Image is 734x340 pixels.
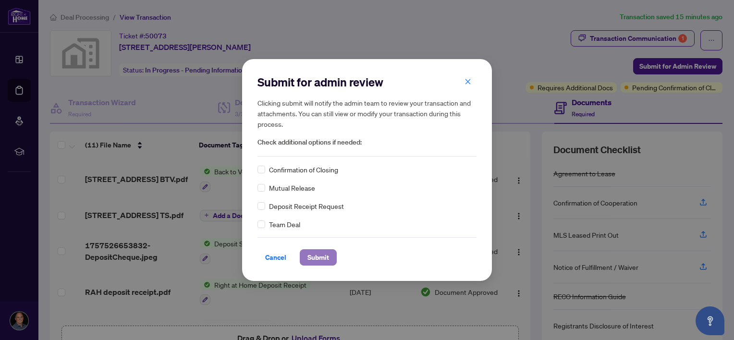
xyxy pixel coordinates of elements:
span: Team Deal [269,219,300,230]
span: Submit [307,250,329,265]
span: Deposit Receipt Request [269,201,344,211]
span: Cancel [265,250,286,265]
h2: Submit for admin review [257,74,477,90]
h5: Clicking submit will notify the admin team to review your transaction and attachments. You can st... [257,97,477,129]
button: Cancel [257,249,294,266]
button: Open asap [696,306,724,335]
span: Confirmation of Closing [269,164,338,175]
span: Check additional options if needed: [257,137,477,148]
button: Submit [300,249,337,266]
span: close [465,78,471,85]
span: Mutual Release [269,182,315,193]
